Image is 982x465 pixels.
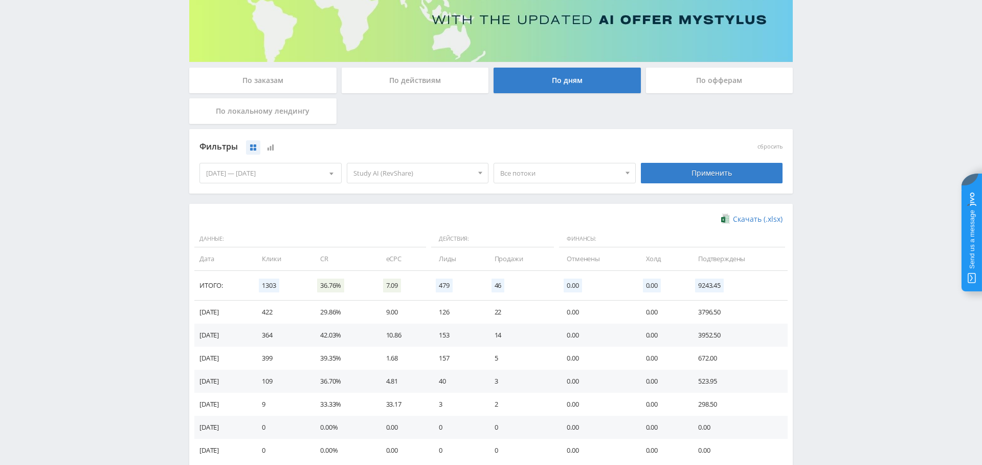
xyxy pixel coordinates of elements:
[494,68,641,93] div: По дням
[376,370,429,393] td: 4.81
[317,279,344,292] span: 36.76%
[636,347,688,370] td: 0.00
[695,279,724,292] span: 9243.45
[252,347,310,370] td: 399
[199,139,636,155] div: Фильтры
[429,370,484,393] td: 40
[556,370,636,393] td: 0.00
[259,279,279,292] span: 1303
[376,347,429,370] td: 1.68
[559,230,785,248] span: Финансы:
[252,439,310,462] td: 0
[310,439,375,462] td: 0.00%
[688,324,788,347] td: 3952.50
[189,98,337,124] div: По локальному лендингу
[429,393,484,416] td: 3
[194,301,252,324] td: [DATE]
[484,347,556,370] td: 5
[688,416,788,439] td: 0.00
[484,301,556,324] td: 22
[556,347,636,370] td: 0.00
[431,230,554,248] span: Действия:
[484,439,556,462] td: 0
[310,393,375,416] td: 33.33%
[556,416,636,439] td: 0.00
[556,247,636,270] td: Отменены
[194,439,252,462] td: [DATE]
[376,301,429,324] td: 9.00
[688,370,788,393] td: 523.95
[733,215,783,223] span: Скачать (.xlsx)
[353,163,473,183] span: Study AI (RevShare)
[194,271,252,301] td: Итого:
[484,393,556,416] td: 2
[376,247,429,270] td: eCPC
[194,393,252,416] td: [DATE]
[383,279,401,292] span: 7.09
[200,163,341,183] div: [DATE] — [DATE]
[636,439,688,462] td: 0.00
[688,347,788,370] td: 672.00
[310,247,375,270] td: CR
[556,324,636,347] td: 0.00
[252,370,310,393] td: 109
[194,324,252,347] td: [DATE]
[252,416,310,439] td: 0
[643,279,661,292] span: 0.00
[484,247,556,270] td: Продажи
[636,324,688,347] td: 0.00
[484,324,556,347] td: 14
[310,301,375,324] td: 29.86%
[310,370,375,393] td: 36.70%
[194,247,252,270] td: Дата
[194,347,252,370] td: [DATE]
[636,370,688,393] td: 0.00
[636,416,688,439] td: 0.00
[429,247,484,270] td: Лиды
[564,279,582,292] span: 0.00
[189,68,337,93] div: По заказам
[500,163,620,183] span: Все потоки
[641,163,783,183] div: Применить
[310,324,375,347] td: 42.03%
[194,370,252,393] td: [DATE]
[721,214,783,224] a: Скачать (.xlsx)
[484,370,556,393] td: 3
[646,68,793,93] div: По офферам
[376,393,429,416] td: 33.17
[429,347,484,370] td: 157
[688,247,788,270] td: Подтверждены
[194,416,252,439] td: [DATE]
[429,301,484,324] td: 126
[429,439,484,462] td: 0
[484,416,556,439] td: 0
[376,416,429,439] td: 0.00
[688,301,788,324] td: 3796.50
[310,347,375,370] td: 39.35%
[194,230,426,248] span: Данные:
[376,324,429,347] td: 10.86
[757,143,783,150] button: сбросить
[636,301,688,324] td: 0.00
[376,439,429,462] td: 0.00
[342,68,489,93] div: По действиям
[310,416,375,439] td: 0.00%
[252,247,310,270] td: Клики
[721,214,730,224] img: xlsx
[492,279,505,292] span: 46
[636,393,688,416] td: 0.00
[436,279,453,292] span: 479
[556,301,636,324] td: 0.00
[556,393,636,416] td: 0.00
[252,301,310,324] td: 422
[636,247,688,270] td: Холд
[429,324,484,347] td: 153
[429,416,484,439] td: 0
[252,393,310,416] td: 9
[688,439,788,462] td: 0.00
[688,393,788,416] td: 298.50
[556,439,636,462] td: 0.00
[252,324,310,347] td: 364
